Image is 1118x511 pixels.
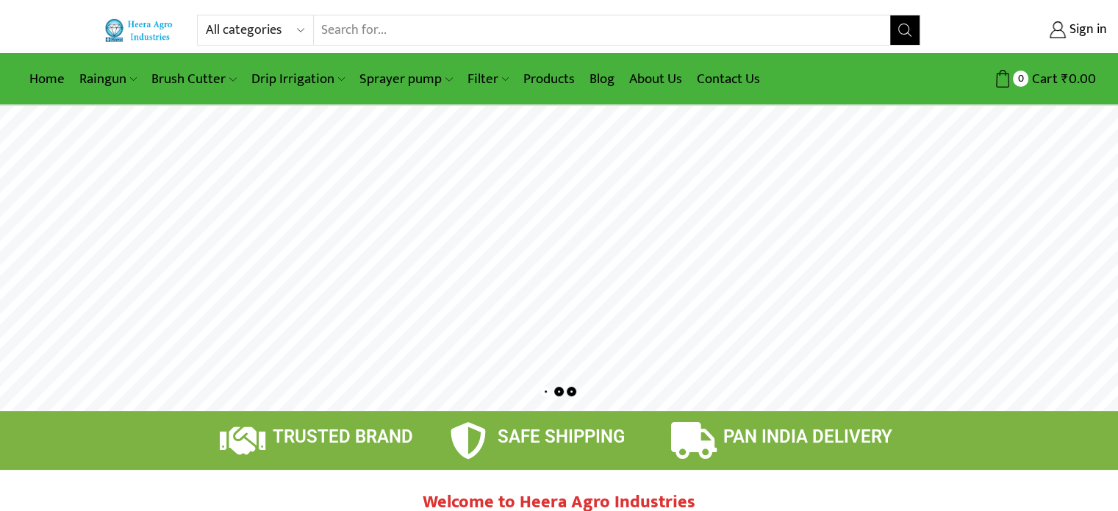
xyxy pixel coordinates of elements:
[1066,21,1107,40] span: Sign in
[352,62,459,96] a: Sprayer pump
[516,62,582,96] a: Products
[582,62,622,96] a: Blog
[22,62,72,96] a: Home
[723,426,892,447] span: PAN INDIA DELIVERY
[689,62,767,96] a: Contact Us
[622,62,689,96] a: About Us
[314,15,891,45] input: Search for...
[498,426,625,447] span: SAFE SHIPPING
[144,62,243,96] a: Brush Cutter
[1028,69,1058,89] span: Cart
[244,62,352,96] a: Drip Irrigation
[942,17,1107,43] a: Sign in
[1061,68,1096,90] bdi: 0.00
[72,62,144,96] a: Raingun
[890,15,920,45] button: Search button
[273,426,413,447] span: TRUSTED BRAND
[1061,68,1069,90] span: ₹
[935,65,1096,93] a: 0 Cart ₹0.00
[460,62,516,96] a: Filter
[1013,71,1028,86] span: 0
